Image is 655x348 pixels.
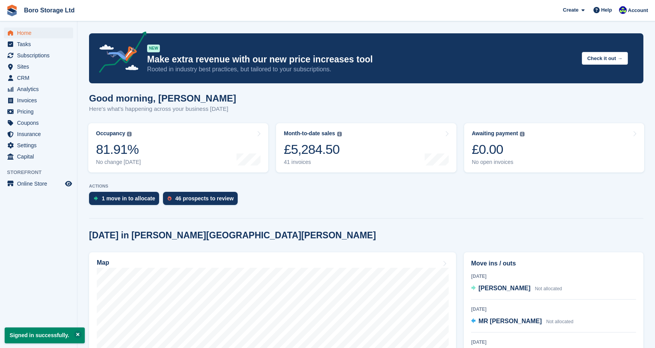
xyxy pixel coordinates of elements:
[619,6,627,14] img: Tobie Hillier
[17,28,63,38] span: Home
[276,123,456,172] a: Month-to-date sales £5,284.50 41 invoices
[89,230,376,241] h2: [DATE] in [PERSON_NAME][GEOGRAPHIC_DATA][PERSON_NAME]
[471,317,573,327] a: MR [PERSON_NAME] Not allocated
[93,31,147,76] img: price-adjustments-announcement-icon-8257ccfd72463d97f412b2fc003d46551f7dbcb40ab6d574587a9cd5c0d94...
[96,130,125,137] div: Occupancy
[127,132,132,136] img: icon-info-grey-7440780725fd019a000dd9b08b2336e03edf1995a4989e88bcd33f0948082b44.svg
[4,140,73,151] a: menu
[96,141,141,157] div: 81.91%
[17,151,63,162] span: Capital
[471,306,636,313] div: [DATE]
[4,151,73,162] a: menu
[17,117,63,128] span: Coupons
[147,65,576,74] p: Rooted in industry best practices, but tailored to your subscriptions.
[4,95,73,106] a: menu
[168,196,171,201] img: prospect-51fa495bee0391a8d652442698ab0144808aea92771e9ea1ae160a38d050c398.svg
[520,132,525,136] img: icon-info-grey-7440780725fd019a000dd9b08b2336e03edf1995a4989e88bcd33f0948082b44.svg
[5,327,85,343] p: Signed in successfully.
[284,141,341,157] div: £5,284.50
[89,105,236,114] p: Here's what's happening across your business [DATE]
[4,106,73,117] a: menu
[471,339,636,346] div: [DATE]
[17,178,63,189] span: Online Store
[284,130,335,137] div: Month-to-date sales
[147,45,160,52] div: NEW
[17,129,63,140] span: Insurance
[89,184,643,189] p: ACTIONS
[147,54,576,65] p: Make extra revenue with our new price increases tool
[89,192,163,209] a: 1 move in to allocate
[64,179,73,188] a: Preview store
[284,159,341,165] div: 41 invoices
[4,50,73,61] a: menu
[17,61,63,72] span: Sites
[97,259,109,266] h2: Map
[471,259,636,268] h2: Move ins / outs
[17,39,63,50] span: Tasks
[4,117,73,128] a: menu
[88,123,268,172] a: Occupancy 81.91% No change [DATE]
[17,95,63,106] span: Invoices
[6,5,18,16] img: stora-icon-8386f47178a22dfd0bd8f6a31ec36ba5ce8667c1dd55bd0f319d3a0aa187defe.svg
[21,4,78,17] a: Boro Storage Ltd
[96,159,141,165] div: No change [DATE]
[94,196,98,201] img: move_ins_to_allocate_icon-fdf77a2bb77ea45bf5b3d319d69a93e2d87916cf1d5bf7949dd705db3b84f3ca.svg
[471,284,562,294] a: [PERSON_NAME] Not allocated
[472,141,525,157] div: £0.00
[4,39,73,50] a: menu
[478,318,542,324] span: MR [PERSON_NAME]
[535,286,562,291] span: Not allocated
[4,72,73,83] a: menu
[4,178,73,189] a: menu
[478,285,530,291] span: [PERSON_NAME]
[17,84,63,95] span: Analytics
[337,132,342,136] img: icon-info-grey-7440780725fd019a000dd9b08b2336e03edf1995a4989e88bcd33f0948082b44.svg
[17,50,63,61] span: Subscriptions
[563,6,578,14] span: Create
[17,72,63,83] span: CRM
[4,28,73,38] a: menu
[628,7,648,14] span: Account
[7,169,77,176] span: Storefront
[175,195,234,202] div: 46 prospects to review
[4,61,73,72] a: menu
[582,52,628,65] button: Check it out →
[163,192,242,209] a: 46 prospects to review
[17,140,63,151] span: Settings
[17,106,63,117] span: Pricing
[471,273,636,280] div: [DATE]
[464,123,644,172] a: Awaiting payment £0.00 No open invoices
[89,93,236,103] h1: Good morning, [PERSON_NAME]
[4,129,73,140] a: menu
[546,319,573,324] span: Not allocated
[102,195,155,202] div: 1 move in to allocate
[4,84,73,95] a: menu
[472,159,525,165] div: No open invoices
[472,130,518,137] div: Awaiting payment
[601,6,612,14] span: Help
